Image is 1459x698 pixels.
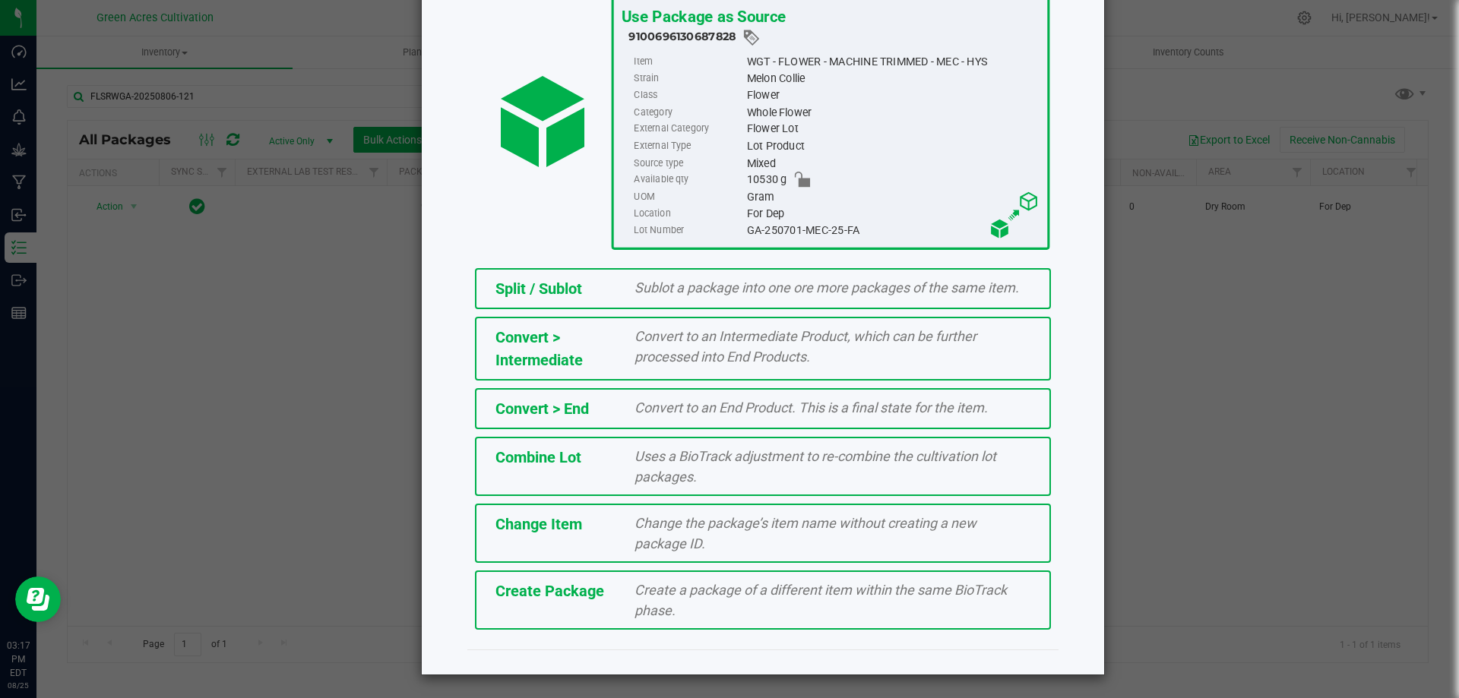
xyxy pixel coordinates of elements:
[634,87,743,104] label: Class
[746,205,1039,222] div: For Dep
[495,515,582,533] span: Change Item
[634,172,743,188] label: Available qty
[495,280,582,298] span: Split / Sublot
[746,87,1039,104] div: Flower
[635,400,988,415] span: Convert to an End Product. This is a final state for the item.
[628,28,1040,47] div: 9100696130687828
[621,7,785,26] span: Use Package as Source
[634,121,743,137] label: External Category
[746,222,1039,238] div: GA-250701-MEC-25-FA
[746,188,1039,205] div: Gram
[634,222,743,238] label: Lot Number
[634,104,743,121] label: Category
[746,121,1039,137] div: Flower Lot
[634,70,743,87] label: Strain
[634,137,743,154] label: External Type
[746,53,1039,70] div: WGT - FLOWER - MACHINE TRIMMED - MEC - HYS
[634,188,743,205] label: UOM
[635,328,976,365] span: Convert to an Intermediate Product, which can be further processed into End Products.
[635,448,996,485] span: Uses a BioTrack adjustment to re-combine the cultivation lot packages.
[634,205,743,222] label: Location
[634,53,743,70] label: Item
[746,70,1039,87] div: Melon Collie
[634,155,743,172] label: Source type
[635,515,976,551] span: Change the package’s item name without creating a new package ID.
[746,137,1039,154] div: Lot Product
[635,582,1007,618] span: Create a package of a different item within the same BioTrack phase.
[746,155,1039,172] div: Mixed
[15,576,61,622] iframe: Resource center
[495,448,581,466] span: Combine Lot
[746,172,786,188] span: 10530 g
[635,280,1019,295] span: Sublot a package into one ore more packages of the same item.
[495,328,583,369] span: Convert > Intermediate
[495,400,589,418] span: Convert > End
[746,104,1039,121] div: Whole Flower
[495,582,604,600] span: Create Package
